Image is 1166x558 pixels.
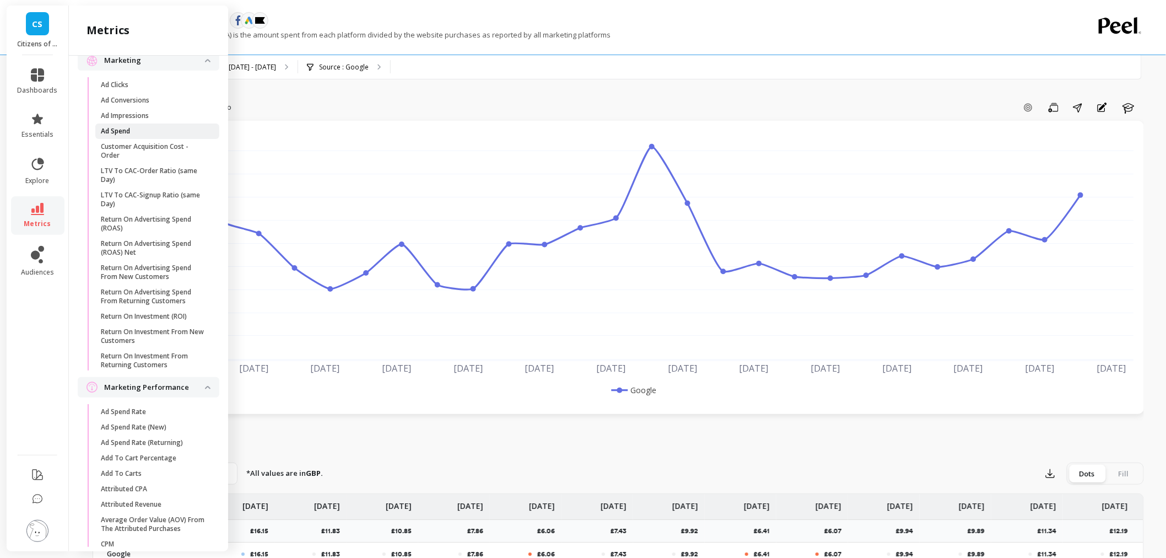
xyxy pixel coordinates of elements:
p: £9.92 [681,527,705,535]
p: £7.86 [467,527,490,535]
p: Customer Acquisition Cost - Order [101,142,206,160]
p: £16.15 [250,527,275,535]
div: Fill [1105,465,1142,482]
p: £9.94 [896,527,920,535]
img: down caret icon [205,59,210,62]
p: [DATE] [242,494,268,512]
nav: Tabs [93,431,1144,456]
p: £6.06 [537,527,562,535]
p: Marketing [104,55,205,66]
p: [DATE] [887,494,913,512]
p: [DATE] [1102,494,1128,512]
img: api.klaviyo.svg [255,17,265,24]
p: Add To Carts [101,469,142,478]
h2: metrics [87,23,129,38]
p: Source : Google [319,63,369,72]
p: Return On Investment From Returning Customers [101,352,206,369]
p: *All values are in [246,468,323,479]
span: CS [33,18,43,30]
span: metrics [24,219,51,228]
p: [DATE] [529,494,555,512]
span: explore [26,176,50,185]
img: api.google.svg [244,15,254,25]
img: navigation item icon [87,382,98,393]
p: Marketing Performance [104,382,205,393]
p: £9.89 [968,527,991,535]
p: [DATE] [744,494,770,512]
p: Attributed Revenue [101,500,161,509]
p: Ad Spend Rate (Returning) [101,438,183,447]
p: Attributed CPA [101,485,147,493]
p: Ad Conversions [101,96,149,105]
p: £6.07 [824,527,848,535]
p: Ad Spend Rate [101,407,146,416]
span: audiences [21,268,54,277]
p: Return On Advertising Spend (ROAS) [101,215,206,233]
p: Return On Advertising Spend From New Customers [101,264,206,281]
p: [DATE] [1030,494,1056,512]
p: Average Order Value (AOV) From The Attributed Purchases [101,516,206,533]
img: api.fb.svg [233,15,243,25]
p: [DATE] [314,494,340,512]
p: £7.43 [611,527,633,535]
img: down caret icon [205,386,210,389]
p: Ad Impressions [101,111,149,120]
p: [DATE] [601,494,627,512]
p: [DATE] [672,494,698,512]
p: Return On Investment (ROI) [101,312,187,321]
p: LTV To CAC-Signup Ratio (same Day) [101,191,206,208]
p: £10.85 [391,527,418,535]
p: £11.83 [321,527,347,535]
p: [DATE] [386,494,412,512]
p: £6.41 [754,527,776,535]
img: profile picture [26,520,48,542]
p: Cost per attributed acquisition (CPA) is the amount spent from each platform divided by the websi... [93,30,611,40]
p: Ad Spend [101,127,130,136]
p: CPM [101,540,114,549]
p: Ad Spend Rate (New) [101,423,166,432]
p: Add To Cart Percentage [101,454,176,463]
span: essentials [21,130,53,139]
div: Dots [1069,465,1105,482]
p: Citizens of Soil [18,40,58,49]
p: [DATE] [959,494,985,512]
p: Return On Advertising Spend (ROAS) Net [101,239,206,257]
p: [DATE] [816,494,841,512]
span: dashboards [18,86,58,95]
p: [DATE] [457,494,483,512]
p: £12.19 [1110,527,1135,535]
p: Return On Investment From New Customers [101,328,206,345]
img: navigation item icon [87,55,98,66]
p: Ad Clicks [101,81,128,89]
p: LTV To CAC-Order Ratio (same Day) [101,167,206,184]
p: £11.34 [1038,527,1063,535]
p: Return On Advertising Spend From Returning Customers [101,288,206,305]
strong: GBP. [306,468,323,478]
